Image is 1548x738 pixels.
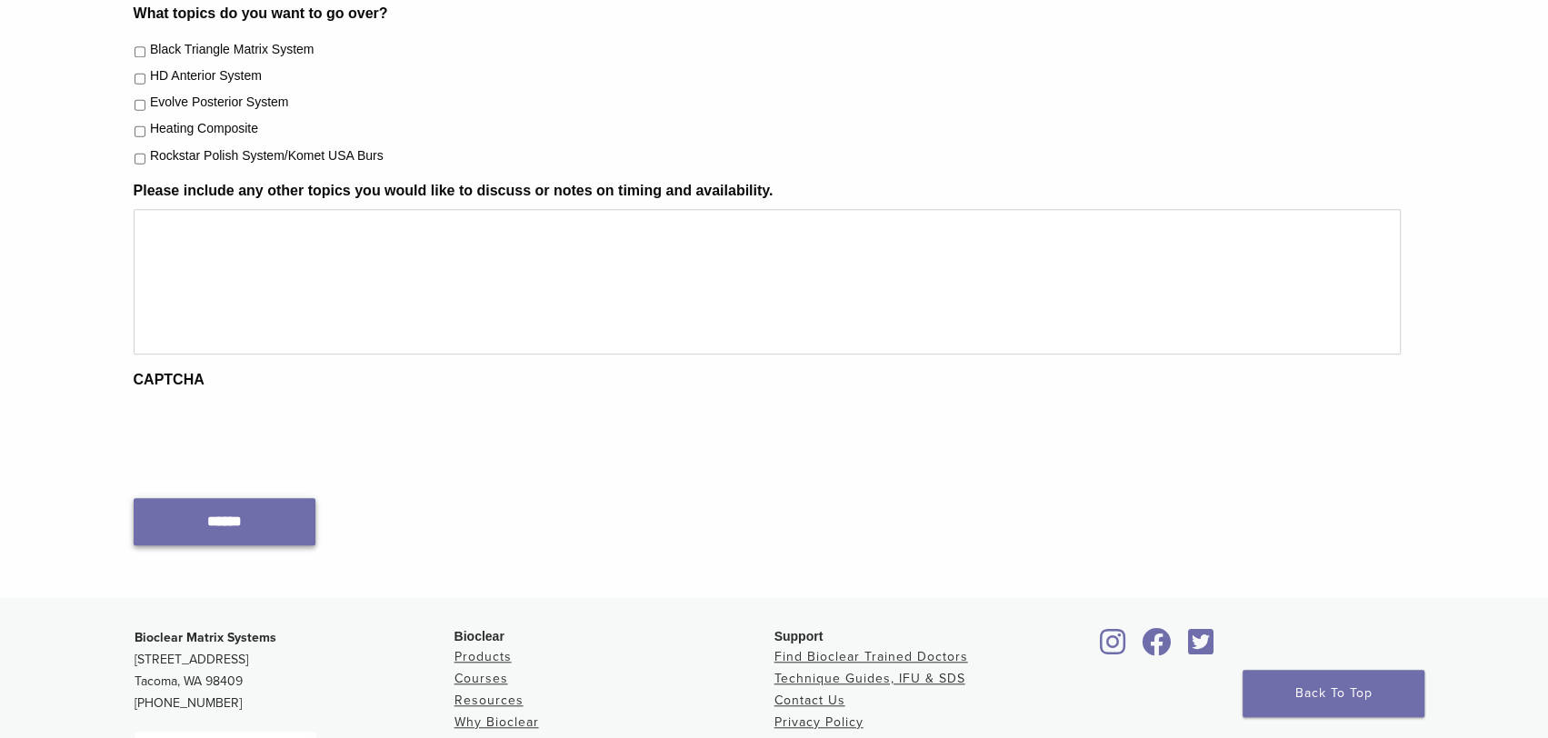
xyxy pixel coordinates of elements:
[454,649,512,664] a: Products
[774,714,864,730] a: Privacy Policy
[454,629,504,643] span: Bioclear
[454,693,524,708] a: Resources
[1182,639,1220,657] a: Bioclear
[134,5,388,24] label: What topics do you want to go over?
[150,40,315,59] label: Black Triangle Matrix System
[774,693,845,708] a: Contact Us
[1136,639,1178,657] a: Bioclear
[135,630,276,645] strong: Bioclear Matrix Systems
[150,119,258,138] label: Heating Composite
[150,93,289,112] label: Evolve Posterior System
[1094,639,1133,657] a: Bioclear
[774,671,965,686] a: Technique Guides, IFU & SDS
[1243,670,1424,717] a: Back To Top
[150,66,262,85] label: HD Anterior System
[150,146,384,165] label: Rockstar Polish System/Komet USA Burs
[134,398,410,469] iframe: reCAPTCHA
[774,649,968,664] a: Find Bioclear Trained Doctors
[774,629,824,643] span: Support
[454,714,539,730] a: Why Bioclear
[134,371,205,390] label: CAPTCHA
[454,671,508,686] a: Courses
[134,182,774,201] label: Please include any other topics you would like to discuss or notes on timing and availability.
[135,627,454,714] p: [STREET_ADDRESS] Tacoma, WA 98409 [PHONE_NUMBER]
